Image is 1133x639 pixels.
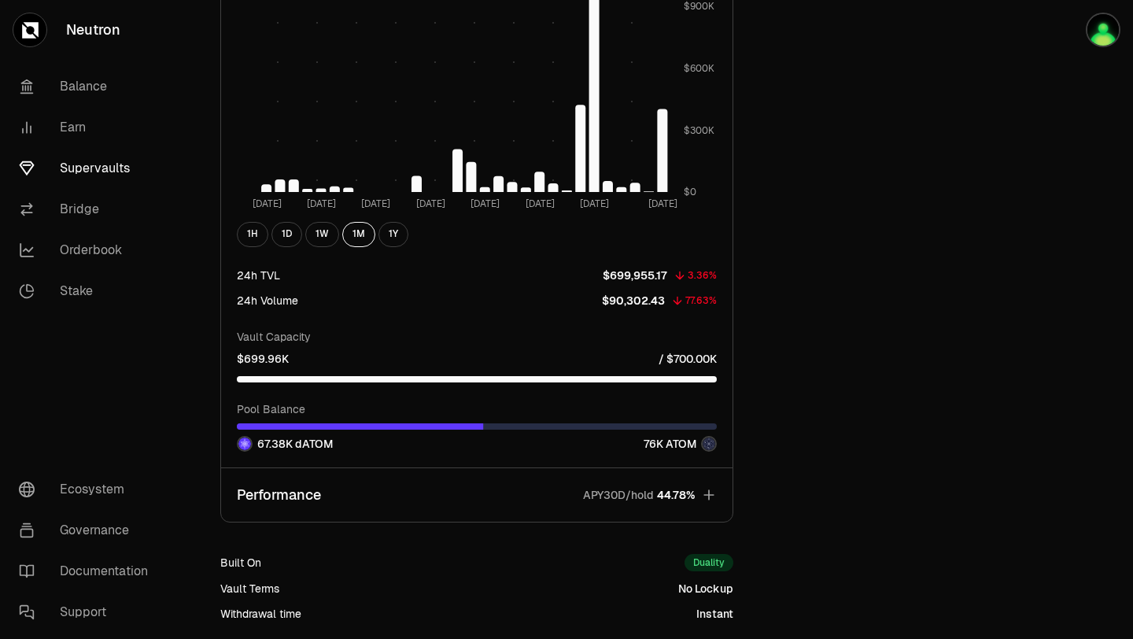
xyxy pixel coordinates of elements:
[603,268,667,283] p: $699,955.17
[696,606,733,622] div: Instant
[6,592,170,633] a: Support
[237,484,321,506] p: Performance
[237,401,717,417] p: Pool Balance
[6,510,170,551] a: Governance
[602,293,665,308] p: $90,302.43
[6,271,170,312] a: Stake
[471,197,500,209] tspan: [DATE]
[342,222,375,247] button: 1M
[237,222,268,247] button: 1H
[648,197,677,209] tspan: [DATE]
[6,230,170,271] a: Orderbook
[688,267,717,285] div: 3.36%
[361,197,390,209] tspan: [DATE]
[684,124,714,136] tspan: $300K
[659,351,717,367] p: / $700.00K
[678,581,733,597] div: No Lockup
[416,197,445,209] tspan: [DATE]
[271,222,302,247] button: 1D
[1087,14,1119,46] img: Farfadet X Nano X
[6,551,170,592] a: Documentation
[237,329,717,345] p: Vault Capacity
[657,487,695,503] span: 44.78%
[6,469,170,510] a: Ecosystem
[378,222,408,247] button: 1Y
[237,268,280,283] div: 24h TVL
[526,197,555,209] tspan: [DATE]
[684,186,696,198] tspan: $0
[685,554,733,571] div: Duality
[238,438,251,450] img: dATOM Logo
[220,581,279,597] div: Vault Terms
[644,436,717,452] div: 76K ATOM
[237,351,289,367] p: $699.96K
[237,293,298,308] div: 24h Volume
[221,468,733,522] button: PerformanceAPY30D/hold44.78%
[685,292,717,310] div: 77.63%
[583,487,654,503] p: APY30D/hold
[253,197,282,209] tspan: [DATE]
[220,606,301,622] div: Withdrawal time
[6,148,170,189] a: Supervaults
[684,61,714,74] tspan: $600K
[580,197,609,209] tspan: [DATE]
[237,436,333,452] div: 67.38K dATOM
[6,107,170,148] a: Earn
[6,66,170,107] a: Balance
[703,438,715,450] img: ATOM Logo
[220,555,261,571] div: Built On
[305,222,339,247] button: 1W
[6,189,170,230] a: Bridge
[307,197,336,209] tspan: [DATE]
